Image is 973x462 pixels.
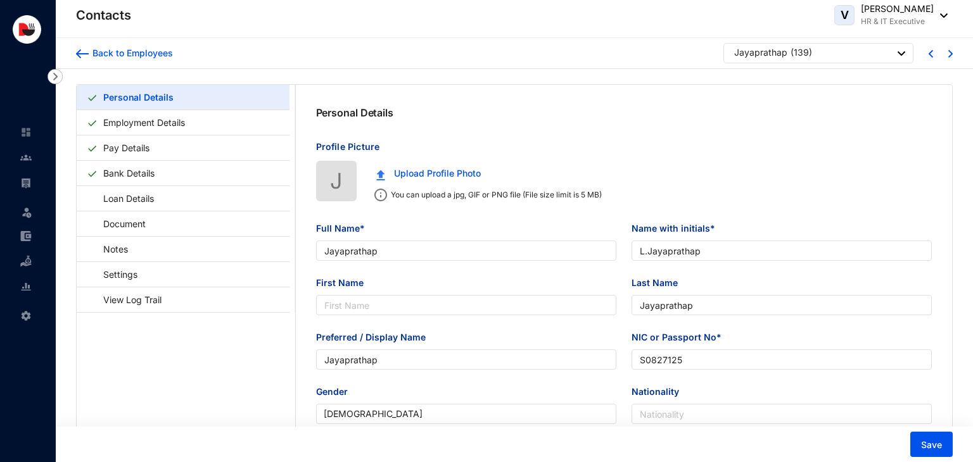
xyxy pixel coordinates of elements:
[98,109,190,135] a: Employment Details
[10,120,41,145] li: Home
[10,145,41,170] li: Contacts
[632,240,932,261] input: Name with initials*
[632,222,724,235] label: Name with initials*
[861,15,934,28] p: HR & IT Executive
[861,3,934,15] p: [PERSON_NAME]
[387,189,602,201] p: You can upload a jpg, GIF or PNG file (File size limit is 5 MB)
[87,261,142,287] a: Settings
[76,49,89,58] img: arrow-backward-blue.96c47016eac47e06211658234db6edf5.svg
[316,330,435,344] label: Preferred / Display Name
[898,51,905,56] img: dropdown-black.8e83cc76930a90b1a4fdb6d089b7bf3a.svg
[934,13,948,18] img: dropdown-black.8e83cc76930a90b1a4fdb6d089b7bf3a.svg
[921,439,942,451] span: Save
[98,135,155,161] a: Pay Details
[929,50,933,58] img: chevron-left-blue.0fda5800d0a05439ff8ddef8047136d5.svg
[20,177,32,189] img: payroll-unselected.b590312f920e76f0c668.svg
[20,281,32,292] img: report-unselected.e6a6b4230fc7da01f883.svg
[316,295,616,315] input: First Name
[330,164,342,197] span: J
[20,256,32,267] img: loan-unselected.d74d20a04637f2d15ab5.svg
[791,46,812,62] p: ( 139 )
[76,6,131,24] p: Contacts
[367,161,490,186] button: Upload Profile Photo
[89,47,173,59] div: Back to Employees
[734,46,787,59] div: Jayaprathap
[10,249,41,274] li: Loan
[316,240,616,261] input: Full Name*
[948,50,953,58] img: chevron-right-blue.16c49ba0fe93ddb13f341d83a2dbca89.svg
[632,404,932,424] input: Nationality
[20,127,32,138] img: home-unselected.a29eae3204392db15eaf.svg
[632,276,687,290] label: Last Name
[316,276,372,290] label: First Name
[10,274,41,299] li: Reports
[632,330,730,344] label: NIC or Passport No*
[316,105,393,120] p: Personal Details
[87,185,158,211] a: Loan Details
[316,349,616,370] input: Preferred / Display Name
[20,230,32,242] img: expense-unselected.2edcf0507c847f3e9e96.svg
[374,189,387,201] img: info.ad751165ce926853d1d36026adaaebbf.svg
[10,170,41,196] li: Payroll
[87,211,150,237] a: Document
[87,287,166,313] a: View Log Trail
[76,47,173,59] a: Back to Employees
[20,206,33,218] img: leave-unselected.2934df6273408c3f84d9.svg
[13,15,41,44] img: logo
[841,9,849,21] span: V
[20,310,32,322] img: settings-unselected.1febfda315e6e19643a1.svg
[632,385,688,399] label: Nationality
[98,160,160,186] a: Bank Details
[910,432,953,457] button: Save
[87,236,132,262] a: Notes
[324,404,609,423] span: Male
[394,166,481,180] span: Upload Profile Photo
[98,84,178,110] a: Personal Details
[20,152,32,163] img: people-unselected.118708e94b43a90eceab.svg
[632,349,932,370] input: NIC or Passport No*
[316,140,932,161] p: Profile Picture
[316,222,374,235] label: Full Name*
[10,223,41,249] li: Expenses
[48,69,63,84] img: nav-icon-right.af6afadce00d159da59955279c43614e.svg
[376,170,385,180] img: upload.c0f81fc875f389a06f631e1c6d8834da.svg
[316,385,357,399] label: Gender
[632,295,932,315] input: Last Name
